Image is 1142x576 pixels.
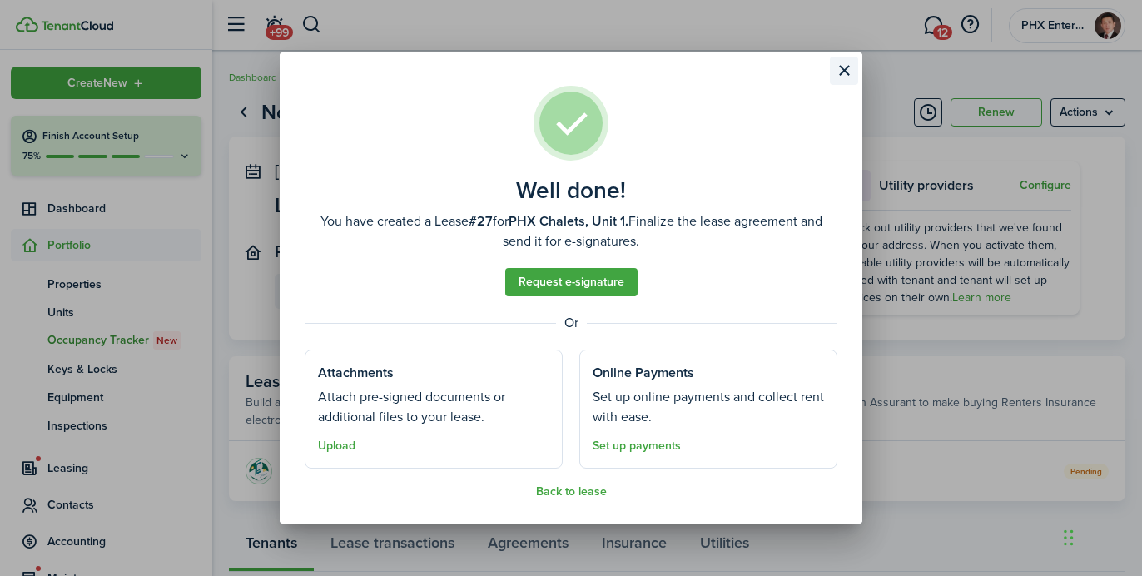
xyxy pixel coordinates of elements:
[305,313,837,333] well-done-separator: Or
[318,363,394,383] well-done-section-title: Attachments
[593,439,681,453] a: Set up payments
[830,57,858,85] button: Close modal
[593,363,694,383] well-done-section-title: Online Payments
[505,268,638,296] a: Request e-signature
[593,387,824,427] well-done-section-description: Set up online payments and collect rent with ease.
[1064,513,1074,563] div: Drag
[1059,496,1142,576] iframe: Chat Widget
[305,211,837,251] well-done-description: You have created a Lease for Finalize the lease agreement and send it for e-signatures.
[536,485,607,499] button: Back to lease
[318,439,355,453] button: Upload
[469,211,493,231] b: #27
[318,387,549,427] well-done-section-description: Attach pre-signed documents or additional files to your lease.
[516,177,626,204] well-done-title: Well done!
[509,211,628,231] b: PHX Chalets, Unit 1.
